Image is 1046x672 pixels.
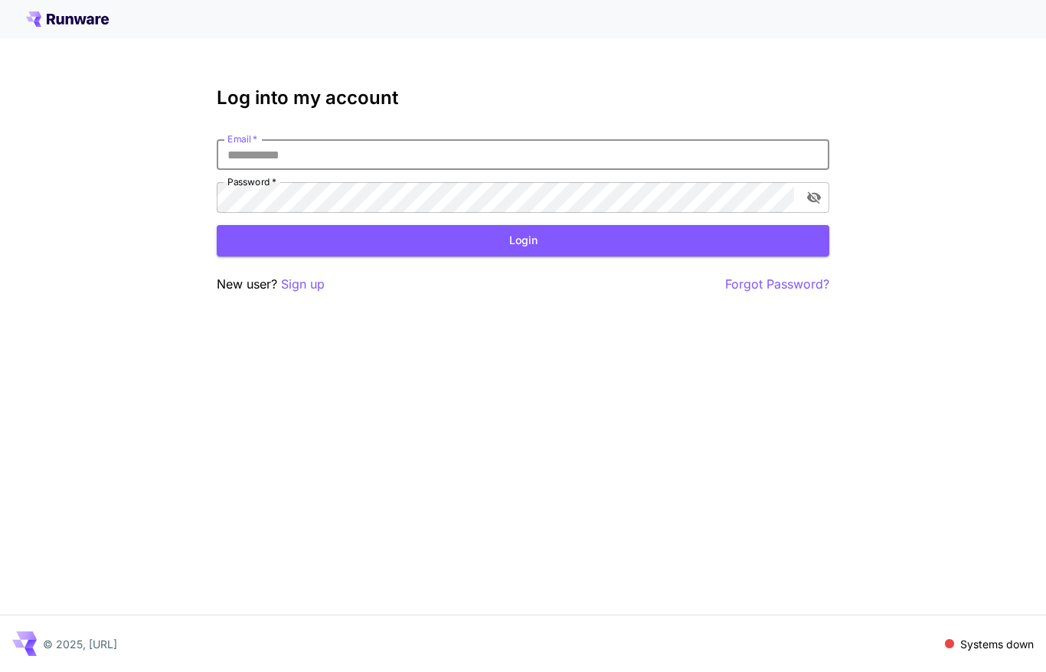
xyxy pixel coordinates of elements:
[217,87,829,109] h3: Log into my account
[725,275,829,294] button: Forgot Password?
[43,636,117,652] p: © 2025, [URL]
[281,275,325,294] button: Sign up
[217,225,829,256] button: Login
[800,184,828,211] button: toggle password visibility
[217,275,325,294] p: New user?
[960,636,1034,652] p: Systems down
[227,132,257,145] label: Email
[227,175,276,188] label: Password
